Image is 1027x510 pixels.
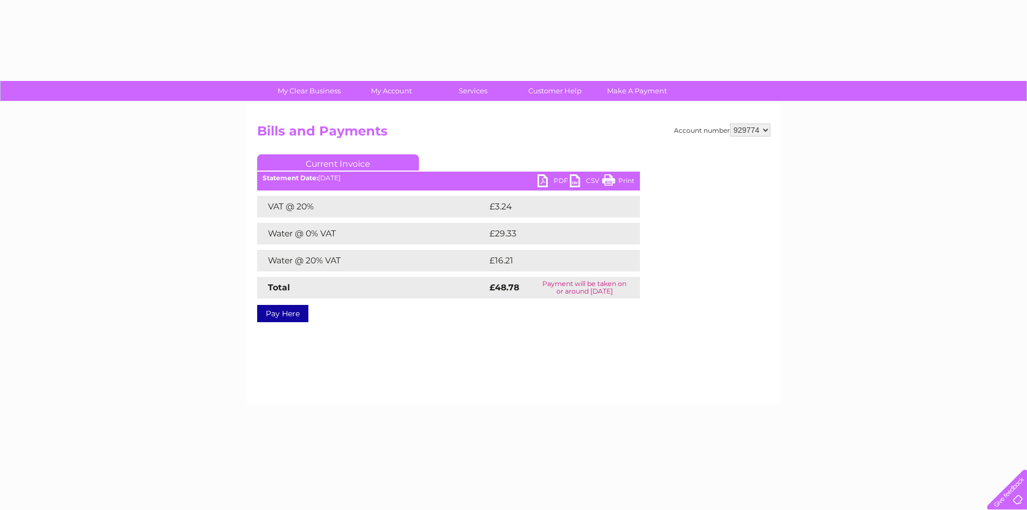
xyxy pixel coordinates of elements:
[263,174,318,182] b: Statement Date:
[257,305,308,322] a: Pay Here
[487,196,615,217] td: £3.24
[537,174,570,190] a: PDF
[487,250,616,271] td: £16.21
[429,81,518,101] a: Services
[257,223,487,244] td: Water @ 0% VAT
[257,124,770,144] h2: Bills and Payments
[674,124,770,137] div: Account number
[529,277,639,298] td: Payment will be taken on or around [DATE]
[257,250,487,271] td: Water @ 20% VAT
[347,81,436,101] a: My Account
[265,81,354,101] a: My Clear Business
[570,174,602,190] a: CSV
[257,174,640,182] div: [DATE]
[257,154,419,171] a: Current Invoice
[592,81,681,101] a: Make A Payment
[511,81,599,101] a: Customer Help
[268,282,290,293] strong: Total
[487,223,618,244] td: £29.33
[602,174,635,190] a: Print
[257,196,487,217] td: VAT @ 20%
[490,282,519,293] strong: £48.78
